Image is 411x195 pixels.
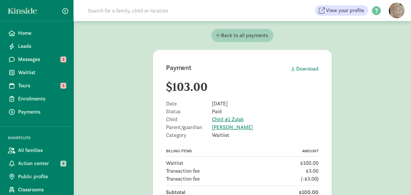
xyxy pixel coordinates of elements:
[166,80,319,93] h2: $103.00
[18,55,66,63] span: Messages
[18,173,66,181] span: Public profile
[212,101,228,106] span: [DATE]
[3,53,71,66] a: Messages 3
[166,175,200,183] span: Transaction fee
[84,4,268,17] input: Search for a family, child or location
[212,109,222,114] span: Paid
[3,27,71,40] a: Home
[18,29,66,37] span: Home
[166,101,212,106] span: Date
[3,144,71,157] a: All families
[212,116,244,123] a: Child #1 Zulak
[301,175,319,183] span: (-$3.00)
[18,95,66,103] span: Enrollments
[291,65,319,73] div: Download
[211,29,273,42] a: Back to all payments
[3,66,71,79] a: Waitlist
[166,133,212,138] span: Category
[166,125,212,130] span: Parent/guardian
[18,82,66,90] span: Tours
[60,83,66,89] span: 3
[18,160,66,167] span: Action center
[3,92,71,105] a: Enrollments
[18,42,66,50] span: Leads
[166,167,200,175] span: Transaction fee
[212,124,253,131] a: [PERSON_NAME]
[212,133,229,138] span: Waitlist
[315,5,368,16] button: View your profile
[378,163,411,195] iframe: Chat Widget
[3,157,71,170] a: Action center 9
[18,69,66,76] span: Waitlist
[3,105,71,119] a: Payments
[302,148,319,154] span: AMOUNT
[300,159,319,167] span: $100.00
[166,117,212,122] span: Child
[60,161,66,166] span: 9
[306,167,319,175] span: $3.00
[166,148,192,154] span: BILLING ITEMS
[326,7,364,14] span: View your profile
[166,109,212,114] span: Status
[166,159,183,167] span: Waitlist
[18,186,66,194] span: Classrooms
[3,170,71,183] a: Public profile
[216,32,268,39] span: Back to all payments
[18,108,66,116] span: Payments
[3,40,71,53] a: Leads
[3,79,71,92] a: Tours 3
[166,63,192,72] h1: Payment
[60,56,66,62] span: 3
[18,146,66,154] span: All families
